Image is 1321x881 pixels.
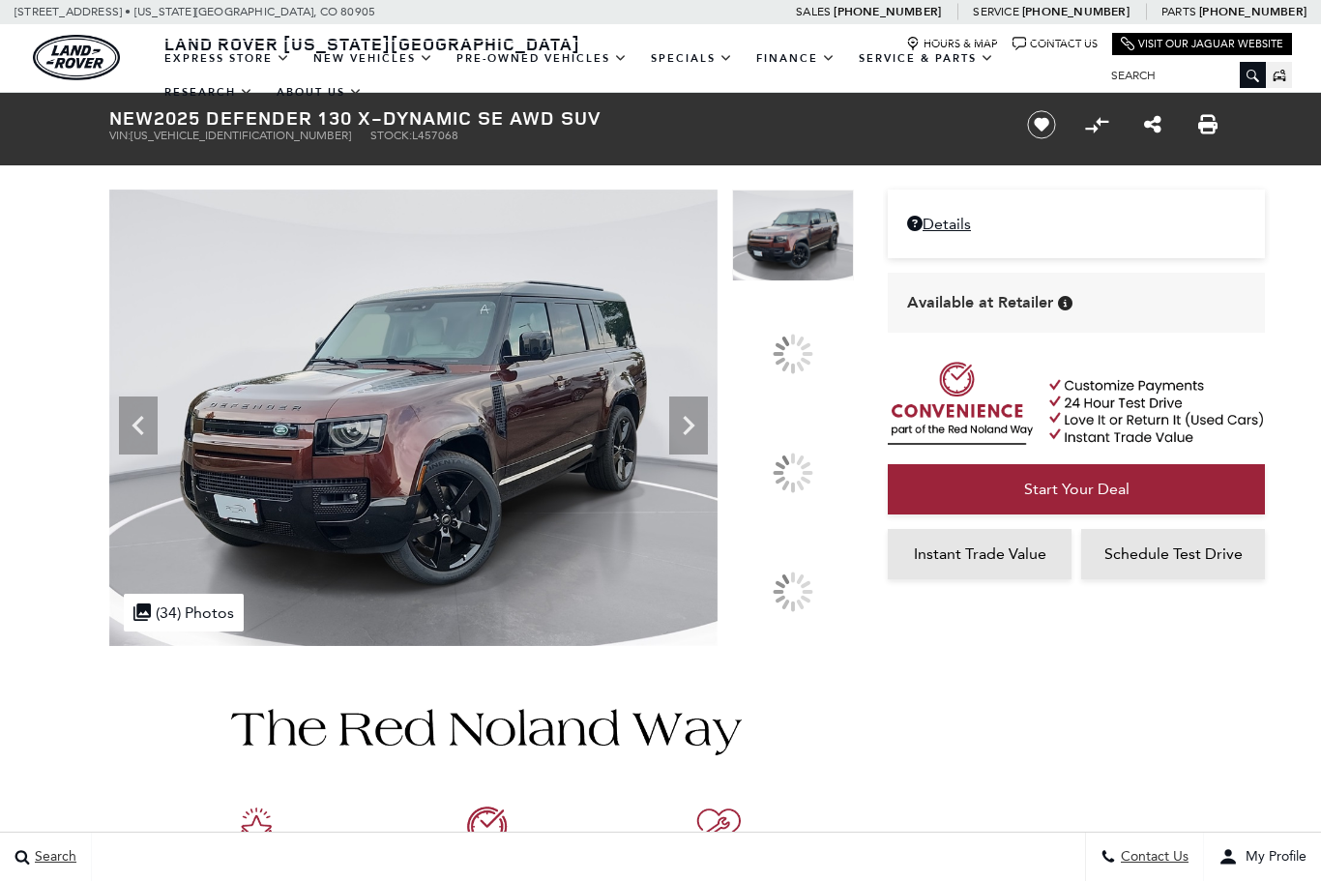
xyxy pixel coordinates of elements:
[1081,529,1265,579] a: Schedule Test Drive
[153,42,302,75] a: EXPRESS STORE
[33,35,120,80] img: Land Rover
[1022,4,1130,19] a: [PHONE_NUMBER]
[1082,110,1111,139] button: Compare vehicle
[834,4,941,19] a: [PHONE_NUMBER]
[1104,544,1243,563] span: Schedule Test Drive
[847,42,1006,75] a: Service & Parts
[639,42,745,75] a: Specials
[109,129,131,142] span: VIN:
[30,849,76,866] span: Search
[1097,64,1266,87] input: Search
[906,37,998,51] a: Hours & Map
[445,42,639,75] a: Pre-Owned Vehicles
[1116,849,1189,866] span: Contact Us
[1198,113,1218,136] a: Print this New 2025 Defender 130 X-Dynamic SE AWD SUV
[914,544,1046,563] span: Instant Trade Value
[888,464,1265,514] a: Start Your Deal
[124,594,244,631] div: (34) Photos
[907,215,1246,233] a: Details
[907,292,1053,313] span: Available at Retailer
[1161,5,1196,18] span: Parts
[1013,37,1098,51] a: Contact Us
[796,5,831,18] span: Sales
[1204,833,1321,881] button: user-profile-menu
[412,129,458,142] span: L457068
[370,129,412,142] span: Stock:
[1121,37,1283,51] a: Visit Our Jaguar Website
[153,32,592,55] a: Land Rover [US_STATE][GEOGRAPHIC_DATA]
[33,35,120,80] a: land-rover
[973,5,1018,18] span: Service
[153,75,265,109] a: Research
[109,107,994,129] h1: 2025 Defender 130 X-Dynamic SE AWD SUV
[1024,480,1130,498] span: Start Your Deal
[15,5,375,18] a: [STREET_ADDRESS] • [US_STATE][GEOGRAPHIC_DATA], CO 80905
[302,42,445,75] a: New Vehicles
[1058,296,1072,310] div: Vehicle is in stock and ready for immediate delivery. Due to demand, availability is subject to c...
[745,42,847,75] a: Finance
[131,129,351,142] span: [US_VEHICLE_IDENTIFICATION_NUMBER]
[265,75,374,109] a: About Us
[164,32,580,55] span: Land Rover [US_STATE][GEOGRAPHIC_DATA]
[1199,4,1306,19] a: [PHONE_NUMBER]
[153,42,1097,109] nav: Main Navigation
[888,529,1071,579] a: Instant Trade Value
[1020,109,1063,140] button: Save vehicle
[1144,113,1161,136] a: Share this New 2025 Defender 130 X-Dynamic SE AWD SUV
[109,190,718,646] img: New 2025 Sedona Red Land Rover X-Dynamic SE image 1
[109,104,154,131] strong: New
[732,190,854,281] img: New 2025 Sedona Red Land Rover X-Dynamic SE image 1
[1238,849,1306,866] span: My Profile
